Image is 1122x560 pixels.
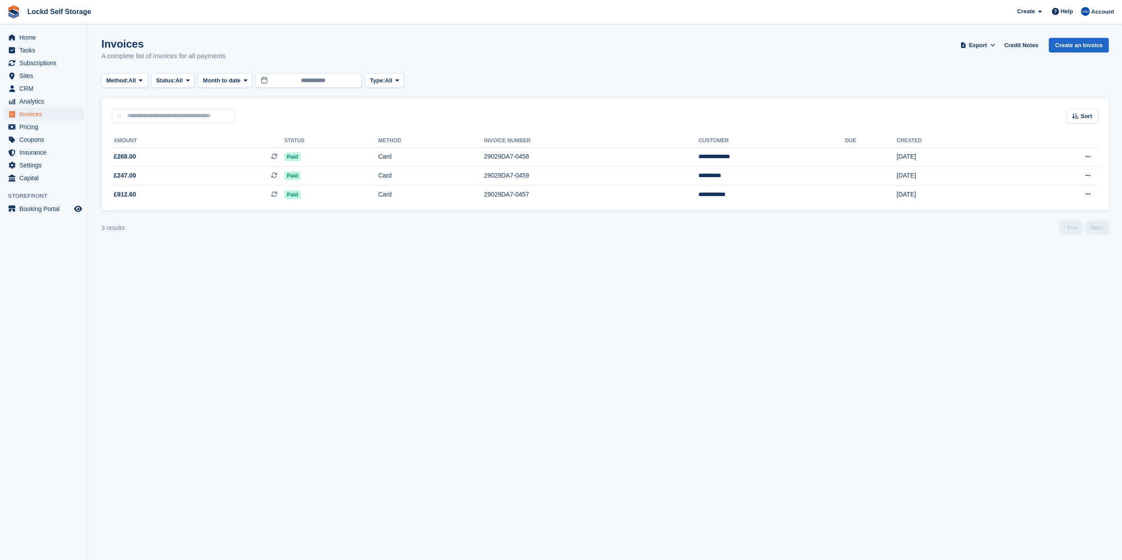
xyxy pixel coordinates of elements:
[19,203,72,215] span: Booking Portal
[4,95,83,108] a: menu
[378,134,484,148] th: Method
[156,76,175,85] span: Status:
[284,134,378,148] th: Status
[19,31,72,44] span: Home
[1049,38,1109,52] a: Create an Invoice
[106,76,129,85] span: Method:
[4,121,83,133] a: menu
[7,5,20,19] img: stora-icon-8386f47178a22dfd0bd8f6a31ec36ba5ce8667c1dd55bd0f319d3a0aa187defe.svg
[175,76,183,85] span: All
[19,108,72,120] span: Invoices
[4,146,83,159] a: menu
[73,204,83,214] a: Preview store
[365,74,404,88] button: Type: All
[378,148,484,167] td: Card
[484,185,698,204] td: 29029DA7-0457
[198,74,252,88] button: Month to date
[4,108,83,120] a: menu
[4,70,83,82] a: menu
[897,134,1013,148] th: Created
[114,171,136,180] span: £247.00
[4,57,83,69] a: menu
[19,82,72,95] span: CRM
[24,4,95,19] a: Lockd Self Storage
[897,167,1013,185] td: [DATE]
[114,190,136,199] span: £912.60
[8,192,88,200] span: Storefront
[101,223,125,233] div: 3 results
[698,134,845,148] th: Customer
[484,148,698,167] td: 29029DA7-0458
[19,172,72,184] span: Capital
[284,190,301,199] span: Paid
[129,76,136,85] span: All
[1001,38,1042,52] a: Credit Notes
[1061,7,1073,16] span: Help
[4,172,83,184] a: menu
[101,51,226,61] p: A complete list of invoices for all payments
[101,38,226,50] h1: Invoices
[4,31,83,44] a: menu
[1081,7,1090,16] img: Jonny Bleach
[1081,112,1092,121] span: Sort
[19,70,72,82] span: Sites
[4,44,83,56] a: menu
[1059,221,1082,234] a: Previous
[897,185,1013,204] td: [DATE]
[284,171,301,180] span: Paid
[19,57,72,69] span: Subscriptions
[1017,7,1035,16] span: Create
[19,134,72,146] span: Coupons
[1086,221,1109,234] a: Next
[969,41,987,50] span: Export
[370,76,385,85] span: Type:
[19,44,72,56] span: Tasks
[385,76,392,85] span: All
[1058,221,1111,234] nav: Page
[19,95,72,108] span: Analytics
[4,134,83,146] a: menu
[4,159,83,171] a: menu
[378,185,484,204] td: Card
[114,152,136,161] span: £268.00
[203,76,240,85] span: Month to date
[4,203,83,215] a: menu
[19,159,72,171] span: Settings
[101,74,148,88] button: Method: All
[845,134,897,148] th: Due
[958,38,997,52] button: Export
[19,121,72,133] span: Pricing
[284,152,301,161] span: Paid
[897,148,1013,167] td: [DATE]
[1091,7,1114,16] span: Account
[484,134,698,148] th: Invoice Number
[484,167,698,185] td: 29029DA7-0459
[378,167,484,185] td: Card
[19,146,72,159] span: Insurance
[151,74,194,88] button: Status: All
[112,134,284,148] th: Amount
[4,82,83,95] a: menu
